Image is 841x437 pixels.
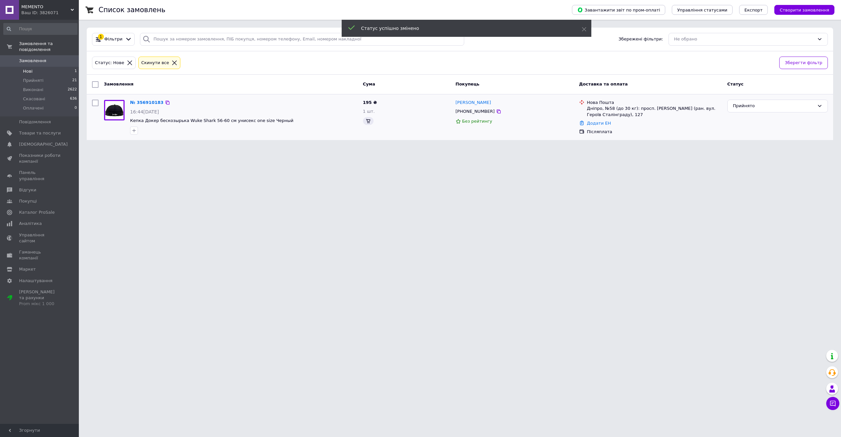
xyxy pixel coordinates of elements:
[577,7,660,13] span: Завантажити звіт по пром-оплаті
[19,119,51,125] span: Повідомлення
[619,36,663,42] span: Збережені фільтри:
[672,5,733,15] button: Управління статусами
[572,5,665,15] button: Завантажити звіт по пром-оплаті
[768,7,834,12] a: Створити замовлення
[21,4,71,10] span: MEMENTO
[130,109,159,114] span: 16:44[DATE]
[785,60,822,66] span: Зберегти фільтр
[456,100,491,106] a: [PERSON_NAME]
[587,121,611,126] a: Додати ЕН
[99,6,165,14] h1: Список замовлень
[104,82,133,86] span: Замовлення
[739,5,768,15] button: Експорт
[19,301,61,307] div: Prom мікс 1 000
[19,130,61,136] span: Товари та послуги
[744,8,763,12] span: Експорт
[780,8,829,12] span: Створити замовлення
[779,57,828,69] button: Зберегти фільтр
[140,60,170,66] div: Cкинути все
[19,249,61,261] span: Гаманець компанії
[587,106,722,117] div: Дніпро, №58 (до 30 кг): просп. [PERSON_NAME] (ран. вул. Героїв Сталінграду), 127
[75,68,77,74] span: 1
[104,100,125,120] img: Фото товару
[68,87,77,93] span: 2622
[23,78,43,84] span: Прийняті
[21,10,79,16] div: Ваш ID: 3826071
[94,60,125,66] div: Статус: Нове
[3,23,78,35] input: Пошук
[23,96,45,102] span: Скасовані
[98,34,104,40] div: 1
[140,33,464,46] input: Пошук за номером замовлення, ПІБ покупця, номером телефону, Email, номером накладної
[70,96,77,102] span: 636
[587,100,722,106] div: Нова Пошта
[19,289,61,307] span: [PERSON_NAME] та рахунки
[363,109,375,114] span: 1 шт.
[454,107,496,116] div: [PHONE_NUMBER]
[587,129,722,135] div: Післяплата
[23,68,33,74] span: Нові
[733,103,814,109] div: Прийнято
[19,153,61,164] span: Показники роботи компанії
[130,100,164,105] a: № 356910183
[75,105,77,111] span: 0
[19,41,79,53] span: Замовлення та повідомлення
[774,5,834,15] button: Створити замовлення
[19,266,36,272] span: Маркет
[19,187,36,193] span: Відгуки
[104,36,123,42] span: Фільтри
[456,82,480,86] span: Покупець
[579,82,628,86] span: Доставка та оплата
[462,119,492,124] span: Без рейтингу
[361,25,565,32] div: Статус успішно змінено
[19,278,53,284] span: Налаштування
[104,100,125,121] a: Фото товару
[19,209,55,215] span: Каталог ProSale
[19,170,61,182] span: Панель управління
[677,8,727,12] span: Управління статусами
[23,87,43,93] span: Виконані
[19,232,61,244] span: Управління сайтом
[674,36,814,43] div: Не обрано
[72,78,77,84] span: 21
[19,141,68,147] span: [DEMOGRAPHIC_DATA]
[826,397,839,410] button: Чат з покупцем
[363,82,375,86] span: Cума
[727,82,744,86] span: Статус
[130,118,293,123] a: Кепка Докер бескозырька Wuke Shark 56-60 см унисекс one size Черный
[19,221,42,227] span: Аналітика
[23,105,44,111] span: Оплачені
[19,198,37,204] span: Покупці
[363,100,377,105] span: 195 ₴
[19,58,46,64] span: Замовлення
